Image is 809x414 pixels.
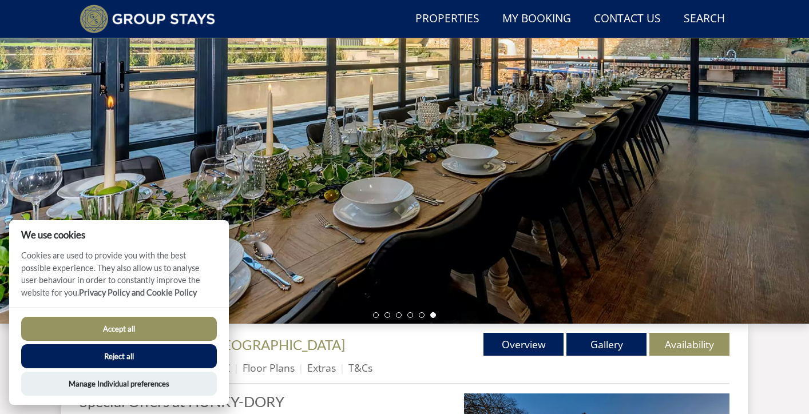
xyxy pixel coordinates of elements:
a: Gallery [566,333,647,356]
a: Privacy Policy and Cookie Policy [79,288,197,297]
button: Manage Individual preferences [21,372,217,396]
a: Search [679,6,729,32]
button: Accept all [21,317,217,341]
img: Group Stays [80,5,215,33]
h2: We use cookies [9,229,229,240]
a: Extras [307,361,336,375]
a: [GEOGRAPHIC_DATA] [209,336,345,353]
a: Availability [649,333,729,356]
a: Properties [411,6,484,32]
span: - [204,336,345,353]
a: My Booking [498,6,576,32]
a: Contact Us [589,6,665,32]
a: T&Cs [348,361,372,375]
button: Reject all [21,344,217,368]
a: Floor Plans [243,361,295,375]
a: Overview [483,333,564,356]
h2: Special Offers at HUNKY-DORY [80,393,455,409]
p: Cookies are used to provide you with the best possible experience. They also allow us to analyse ... [9,249,229,307]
